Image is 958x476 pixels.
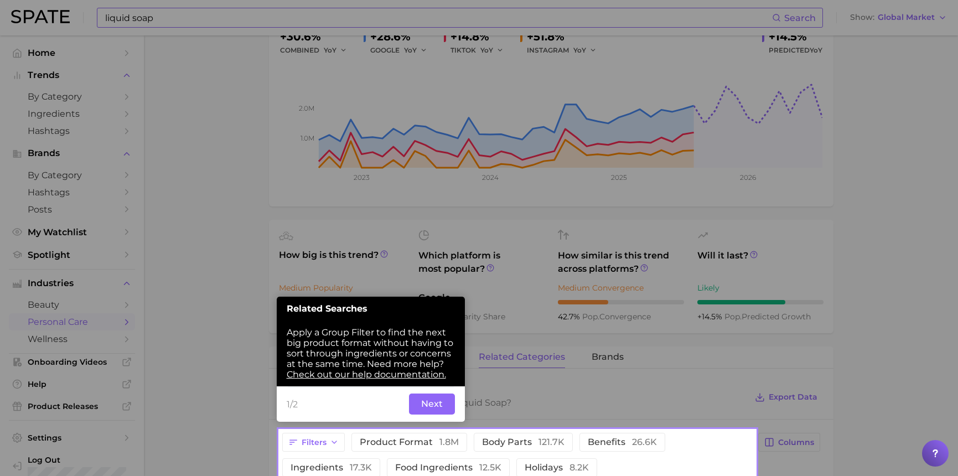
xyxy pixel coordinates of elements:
[302,438,327,447] span: Filters
[525,463,589,472] span: holidays
[482,438,565,447] span: body parts
[360,438,459,447] span: product format
[632,437,657,447] span: 26.6k
[395,463,501,472] span: food ingredients
[569,462,589,473] span: 8.2k
[282,433,345,452] button: Filters
[479,462,501,473] span: 12.5k
[538,437,565,447] span: 121.7k
[291,463,372,472] span: ingredients
[439,437,459,447] span: 1.8m
[350,462,372,473] span: 17.3k
[588,438,657,447] span: benefits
